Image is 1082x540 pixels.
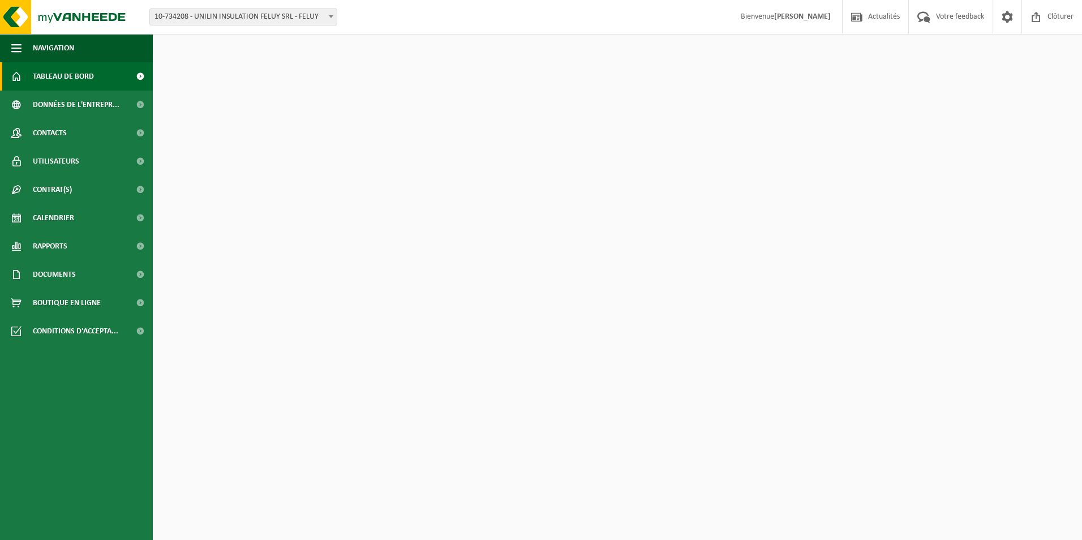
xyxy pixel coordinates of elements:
span: Rapports [33,232,67,260]
span: Utilisateurs [33,147,79,175]
span: Documents [33,260,76,289]
span: Tableau de bord [33,62,94,91]
span: 10-734208 - UNILIN INSULATION FELUY SRL - FELUY [150,9,337,25]
span: Boutique en ligne [33,289,101,317]
span: Navigation [33,34,74,62]
span: 10-734208 - UNILIN INSULATION FELUY SRL - FELUY [149,8,337,25]
span: Conditions d'accepta... [33,317,118,345]
span: Contrat(s) [33,175,72,204]
span: Données de l'entrepr... [33,91,119,119]
span: Contacts [33,119,67,147]
strong: [PERSON_NAME] [774,12,831,21]
span: Calendrier [33,204,74,232]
